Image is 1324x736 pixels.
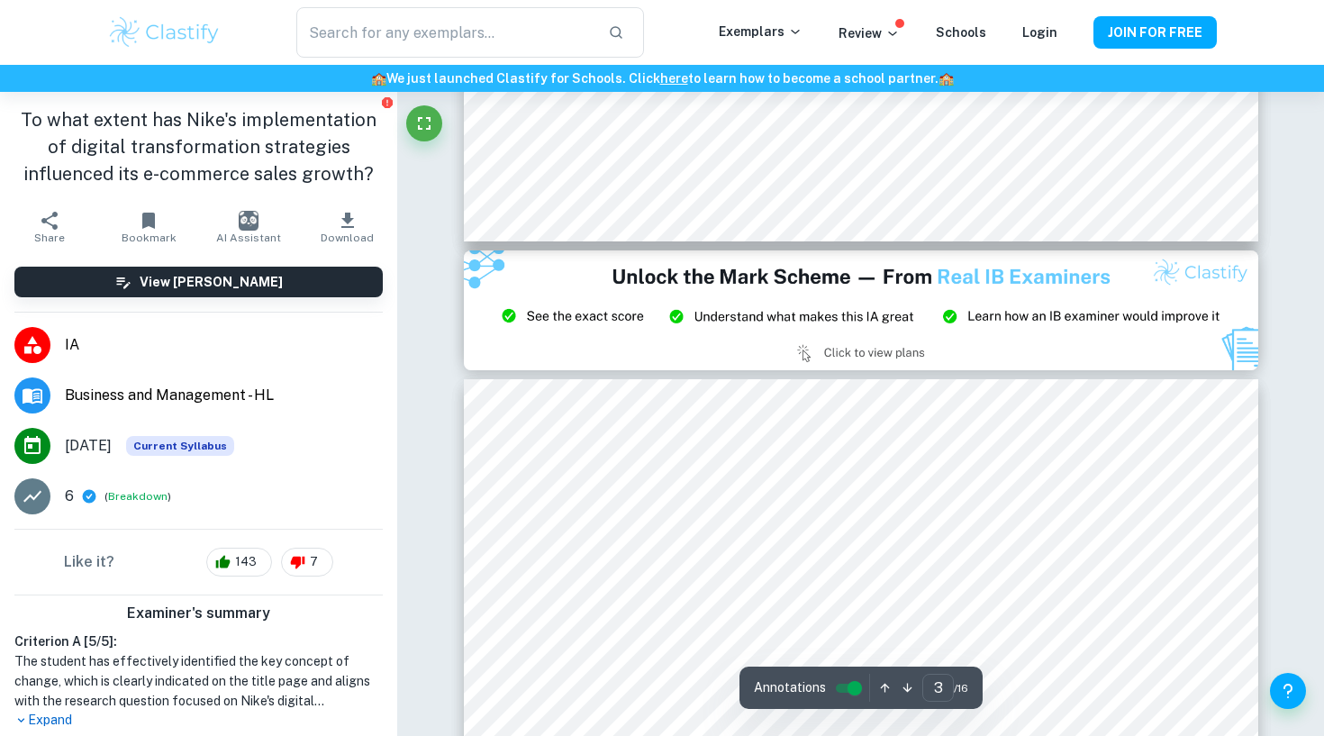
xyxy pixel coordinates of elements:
[660,71,688,86] a: here
[65,385,383,406] span: Business and Management - HL
[281,548,333,577] div: 7
[406,105,442,141] button: Fullscreen
[239,211,258,231] img: AI Assistant
[65,334,383,356] span: IA
[65,435,112,457] span: [DATE]
[14,711,383,730] p: Expand
[126,436,234,456] span: Current Syllabus
[99,202,198,252] button: Bookmark
[225,553,267,571] span: 143
[839,23,900,43] p: Review
[14,106,383,187] h1: To what extent has Nike's implementation of digital transformation strategies influenced its e-co...
[464,250,1258,369] img: Ad
[954,680,968,696] span: / 16
[380,95,394,109] button: Report issue
[14,267,383,297] button: View [PERSON_NAME]
[754,678,826,697] span: Annotations
[14,632,383,651] h6: Criterion A [ 5 / 5 ]:
[199,202,298,252] button: AI Assistant
[14,651,383,711] h1: The student has effectively identified the key concept of change, which is clearly indicated on t...
[1022,25,1057,40] a: Login
[34,232,65,244] span: Share
[321,232,374,244] span: Download
[719,22,803,41] p: Exemplars
[216,232,281,244] span: AI Assistant
[298,202,397,252] button: Download
[300,553,328,571] span: 7
[65,486,74,507] p: 6
[939,71,954,86] span: 🏫
[107,14,222,50] img: Clastify logo
[7,603,390,624] h6: Examiner's summary
[1093,16,1217,49] button: JOIN FOR FREE
[296,7,594,58] input: Search for any exemplars...
[371,71,386,86] span: 🏫
[122,232,177,244] span: Bookmark
[206,548,272,577] div: 143
[936,25,986,40] a: Schools
[126,436,234,456] div: This exemplar is based on the current syllabus. Feel free to refer to it for inspiration/ideas wh...
[4,68,1320,88] h6: We just launched Clastify for Schools. Click to learn how to become a school partner.
[140,272,283,292] h6: View [PERSON_NAME]
[64,551,114,573] h6: Like it?
[1270,673,1306,709] button: Help and Feedback
[104,488,171,505] span: ( )
[108,488,168,504] button: Breakdown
